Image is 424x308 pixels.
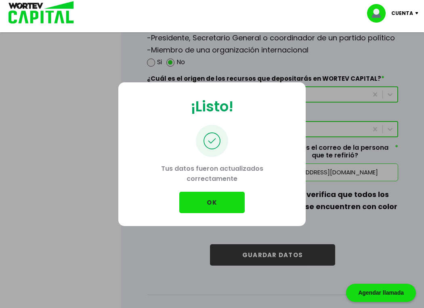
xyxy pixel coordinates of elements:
p: ¡Listo! [191,95,233,117]
p: Tus datos fueron actualizados correctamente [131,157,293,192]
p: Cuenta [391,7,413,19]
div: Agendar llamada [346,284,416,302]
img: palomita [196,125,228,157]
button: OK [179,192,245,213]
img: icon-down [413,12,424,15]
img: profile-image [367,4,391,23]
